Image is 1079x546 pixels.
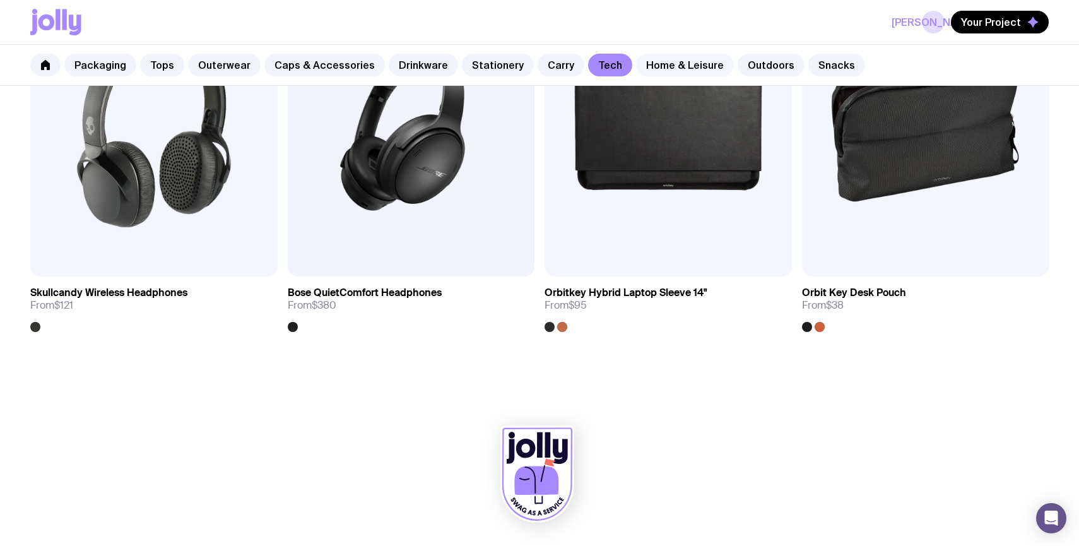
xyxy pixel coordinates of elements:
a: Outdoors [738,54,805,76]
span: From [802,299,844,312]
a: Home & Leisure [636,54,734,76]
a: Bose QuietComfort HeadphonesFrom$380 [288,276,535,332]
a: Orbit Key Desk PouchFrom$38 [802,276,1049,332]
span: $38 [826,299,844,312]
a: Packaging [64,54,136,76]
span: From [30,299,73,312]
button: Your Project [951,11,1049,33]
h3: Bose QuietComfort Headphones [288,287,442,299]
h3: Skullcandy Wireless Headphones [30,287,187,299]
a: Orbitkey Hybrid Laptop Sleeve 14"From$95 [545,276,792,332]
span: $380 [312,299,336,312]
a: Drinkware [389,54,458,76]
h3: Orbitkey Hybrid Laptop Sleeve 14" [545,287,707,299]
a: Skullcandy Wireless HeadphonesFrom$121 [30,276,278,332]
div: Open Intercom Messenger [1036,503,1066,533]
span: $95 [569,299,587,312]
span: Your Project [961,16,1021,28]
a: [PERSON_NAME] [922,11,945,33]
a: Tops [140,54,184,76]
a: Stationery [462,54,534,76]
a: Carry [538,54,584,76]
span: $121 [54,299,73,312]
a: Snacks [808,54,865,76]
span: From [288,299,336,312]
span: From [545,299,587,312]
a: Outerwear [188,54,261,76]
a: Tech [588,54,632,76]
h3: Orbit Key Desk Pouch [802,287,906,299]
a: Caps & Accessories [264,54,385,76]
